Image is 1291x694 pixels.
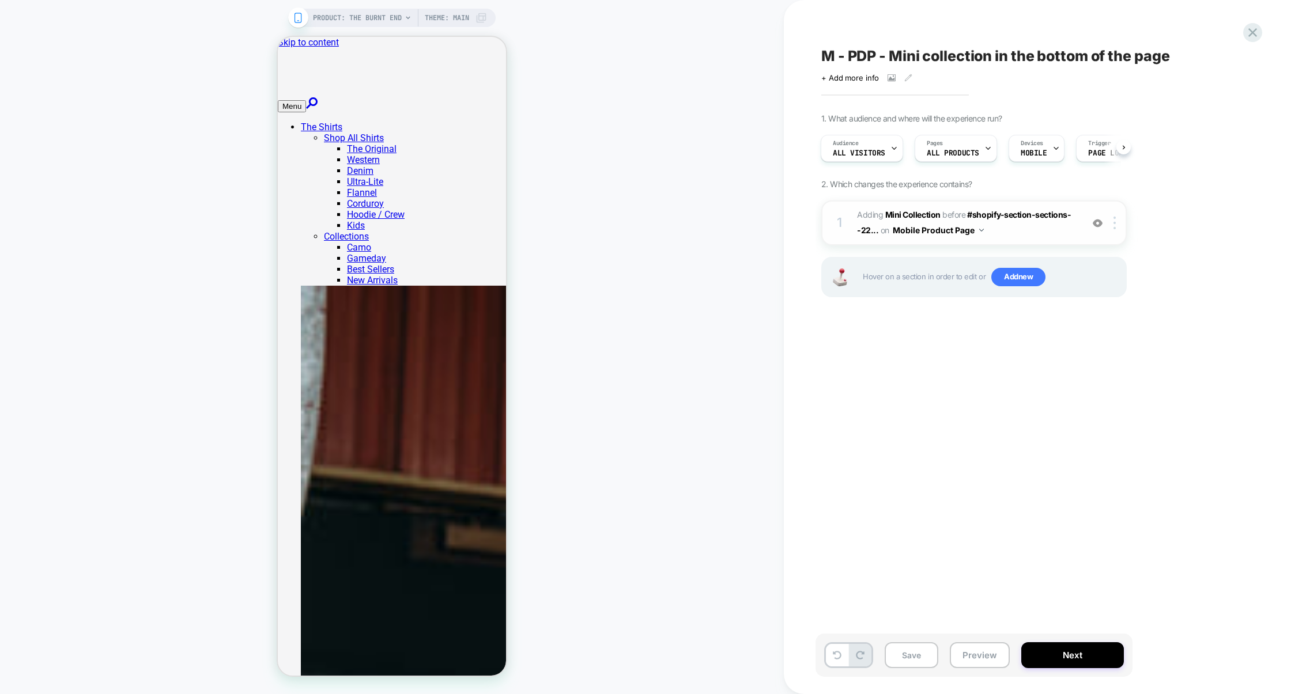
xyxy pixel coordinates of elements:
[821,47,1169,65] span: M - PDP - Mini collection in the bottom of the page
[69,205,93,216] a: Camo
[885,210,941,219] b: Mini Collection
[28,63,40,74] a: Search
[69,128,96,139] a: Denim
[821,179,972,189] span: 2. Which changes the experience contains?
[69,183,87,194] a: Kids
[1088,149,1127,157] span: Page Load
[821,73,879,82] span: + Add more info
[927,149,979,157] span: ALL PRODUCTS
[833,149,885,157] span: All Visitors
[857,210,941,219] span: Adding
[69,150,99,161] a: Flannel
[979,229,984,232] img: down arrow
[942,210,965,219] span: BEFORE
[1021,642,1124,668] button: Next
[69,139,105,150] a: Ultra-Lite
[69,107,119,117] a: The Original
[828,268,851,286] img: Joystick
[1093,218,1103,228] img: crossed eye
[313,9,402,27] span: PRODUCT: The Burnt End
[893,222,984,238] button: Mobile Product Page
[46,194,91,205] a: Collections
[425,9,469,27] span: Theme: MAIN
[69,216,108,227] a: Gameday
[833,139,859,147] span: Audience
[991,268,1045,286] span: Add new
[69,117,102,128] a: Western
[1088,139,1111,147] span: Trigger
[1021,149,1047,157] span: MOBILE
[69,172,127,183] a: Hoodie / Crew
[834,211,845,234] div: 1
[23,85,65,96] a: The Shirts
[950,642,1010,668] button: Preview
[69,238,120,249] a: New Arrivals
[46,96,106,107] a: Shop All Shirts
[69,227,116,238] a: Best Sellers
[5,65,24,74] span: Menu
[927,139,943,147] span: Pages
[881,223,889,237] span: on
[1113,217,1116,229] img: close
[821,113,1002,123] span: 1. What audience and where will the experience run?
[863,268,1120,286] span: Hover on a section in order to edit or
[885,642,938,668] button: Save
[1021,139,1043,147] span: Devices
[69,161,106,172] a: Corduroy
